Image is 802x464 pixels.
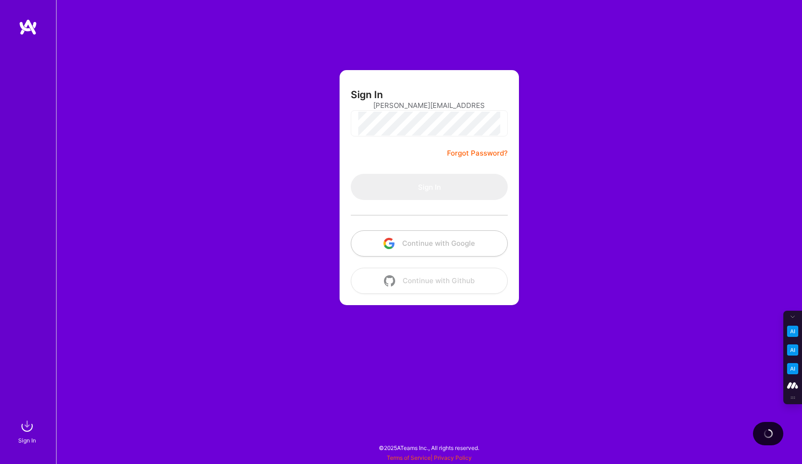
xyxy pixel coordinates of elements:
button: Continue with Google [351,230,508,257]
span: | [387,454,472,461]
input: Email... [373,93,485,117]
img: Jargon Buster icon [787,363,798,374]
img: icon [384,275,395,286]
img: Key Point Extractor icon [787,326,798,337]
a: Forgot Password? [447,148,508,159]
h3: Sign In [351,89,383,100]
img: loading [763,428,774,439]
button: Continue with Github [351,268,508,294]
div: Sign In [18,435,36,445]
img: icon [383,238,395,249]
div: © 2025 ATeams Inc., All rights reserved. [56,436,802,459]
img: logo [19,19,37,36]
a: sign inSign In [20,417,36,445]
a: Terms of Service [387,454,431,461]
img: Email Tone Analyzer icon [787,344,798,356]
img: sign in [18,417,36,435]
button: Sign In [351,174,508,200]
a: Privacy Policy [434,454,472,461]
